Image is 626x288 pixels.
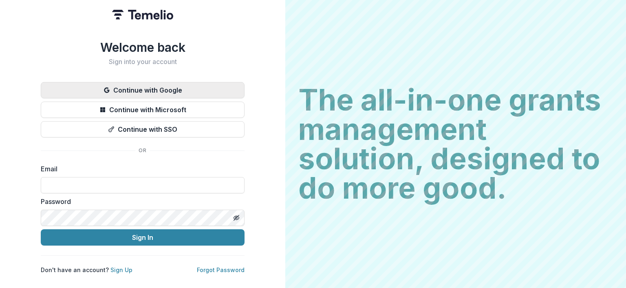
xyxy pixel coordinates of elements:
label: Password [41,197,240,206]
a: Sign Up [110,266,132,273]
button: Continue with Microsoft [41,102,245,118]
button: Continue with Google [41,82,245,98]
a: Forgot Password [197,266,245,273]
img: Temelio [112,10,173,20]
button: Sign In [41,229,245,246]
button: Continue with SSO [41,121,245,137]
p: Don't have an account? [41,266,132,274]
button: Toggle password visibility [230,211,243,224]
h1: Welcome back [41,40,245,55]
h2: Sign into your account [41,58,245,66]
label: Email [41,164,240,174]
